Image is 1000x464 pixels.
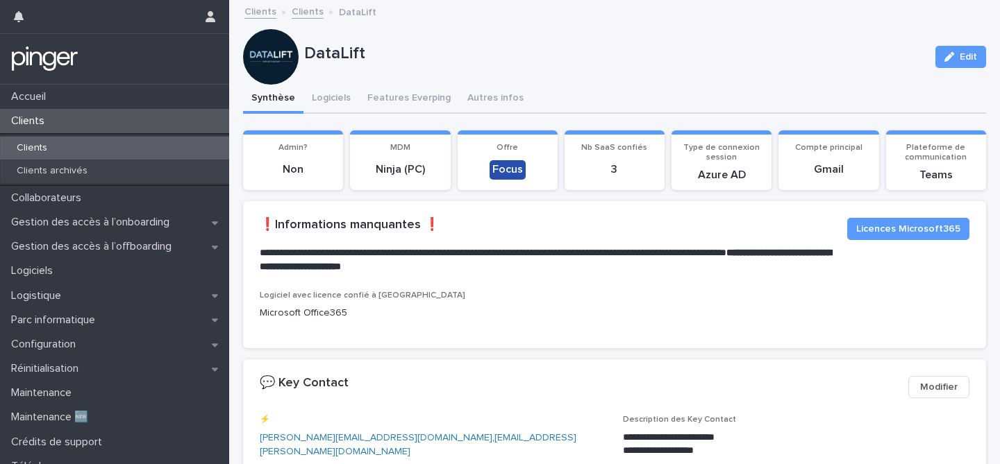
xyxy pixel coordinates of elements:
[920,380,958,394] span: Modifier
[260,291,465,300] span: Logiciel avec licence confié à [GEOGRAPHIC_DATA]
[787,163,870,176] p: Gmail
[6,436,113,449] p: Crédits de support
[244,3,276,19] a: Clients
[490,160,526,179] div: Focus
[358,163,442,176] p: Ninja (PC)
[251,163,335,176] p: Non
[905,144,967,162] span: Plateforme de communication
[6,240,183,253] p: Gestion des accès à l’offboarding
[581,144,647,152] span: Nb SaaS confiés
[260,376,349,391] h2: 💬 Key Contact
[795,144,862,152] span: Compte principal
[6,114,56,128] p: Clients
[6,142,58,154] p: Clients
[908,376,969,398] button: Modifier
[260,433,492,442] a: [PERSON_NAME][EMAIL_ADDRESS][DOMAIN_NAME]
[847,218,969,240] button: Licences Microsoft365
[459,85,532,114] button: Autres infos
[260,306,485,320] p: Microsoft Office365
[243,85,303,114] button: Synthèse
[6,313,106,327] p: Parc informatique
[680,169,763,182] p: Azure AD
[6,411,99,424] p: Maintenance 🆕
[359,85,459,114] button: Features Everping
[260,431,606,460] p: ,
[935,46,986,68] button: Edit
[303,85,359,114] button: Logiciels
[497,144,518,152] span: Offre
[304,44,924,64] p: DataLift
[6,191,92,205] p: Collaborateurs
[292,3,324,19] a: Clients
[260,218,440,233] h2: ❗️Informations manquantes ❗️
[6,264,64,277] p: Logiciels
[856,222,960,236] span: Licences Microsoft365
[6,362,90,375] p: Réinitialisation
[390,144,410,152] span: MDM
[573,163,656,176] p: 3
[6,216,181,229] p: Gestion des accès à l’onboarding
[278,144,308,152] span: Admin?
[260,415,270,424] span: ⚡️
[6,386,83,399] p: Maintenance
[6,289,72,302] p: Logistique
[6,165,99,177] p: Clients archivés
[894,169,978,182] p: Teams
[960,52,977,62] span: Edit
[6,338,87,351] p: Configuration
[6,90,57,103] p: Accueil
[623,415,736,424] span: Description des Key Contact
[339,3,376,19] p: DataLift
[683,144,760,162] span: Type de connexion session
[11,45,78,73] img: mTgBEunGTSyRkCgitkcU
